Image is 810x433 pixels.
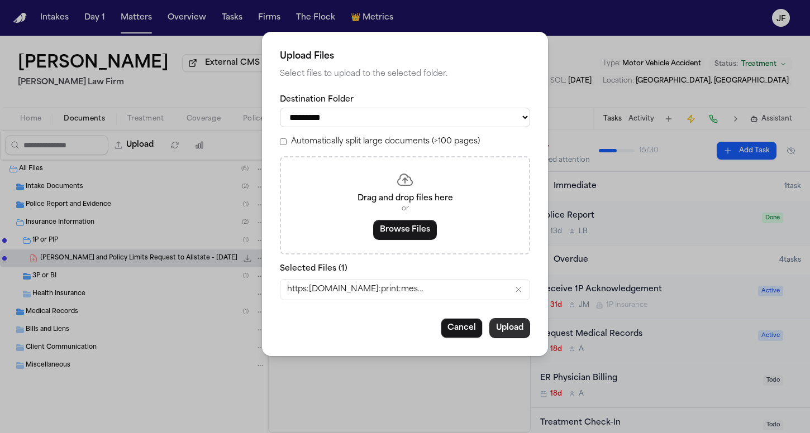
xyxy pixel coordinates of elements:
button: Cancel [441,318,483,338]
h2: Upload Files [280,50,530,63]
p: Select files to upload to the selected folder. [280,68,530,81]
p: Drag and drop files here [294,193,516,204]
p: or [294,204,516,213]
label: Destination Folder [280,94,530,105]
span: https:[DOMAIN_NAME]:print:messages:226038328734?show_quotes=226038328734&tz=America:[GEOGRAPHIC_D... [287,284,427,295]
p: Selected Files ( 1 ) [280,263,530,275]
button: Remove https:app.frontapp.com:print:messages:226038328734?show_quotes=226038328734&tz=America:Chi... [514,285,523,294]
button: Browse Files [373,220,437,240]
button: Upload [489,318,530,338]
label: Automatically split large documents (>100 pages) [291,136,480,147]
